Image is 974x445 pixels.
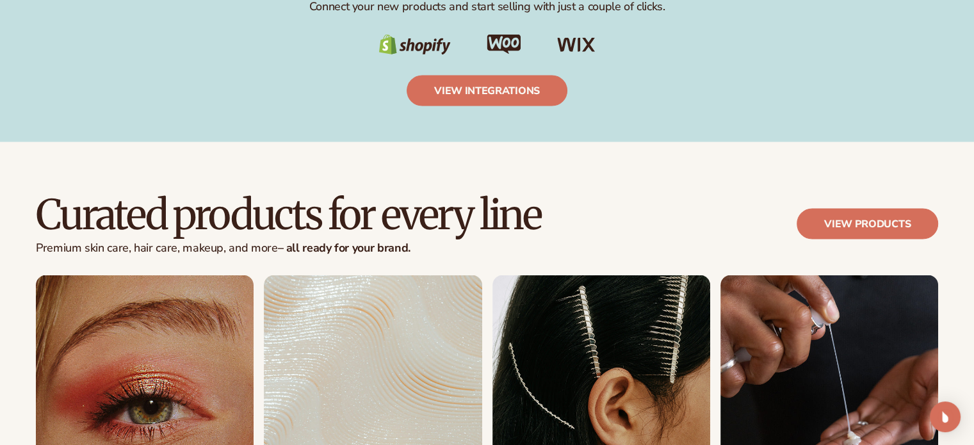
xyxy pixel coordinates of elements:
img: Shopify Image 21 [487,35,521,54]
a: View products [797,209,938,239]
a: view integrations [407,76,567,106]
strong: – all ready for your brand. [277,240,410,255]
h2: Curated products for every line [36,193,541,236]
div: Open Intercom Messenger [930,401,961,432]
img: Shopify Image 20 [378,35,451,55]
img: Shopify Image 22 [557,38,596,53]
p: Premium skin care, hair care, makeup, and more [36,241,541,255]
